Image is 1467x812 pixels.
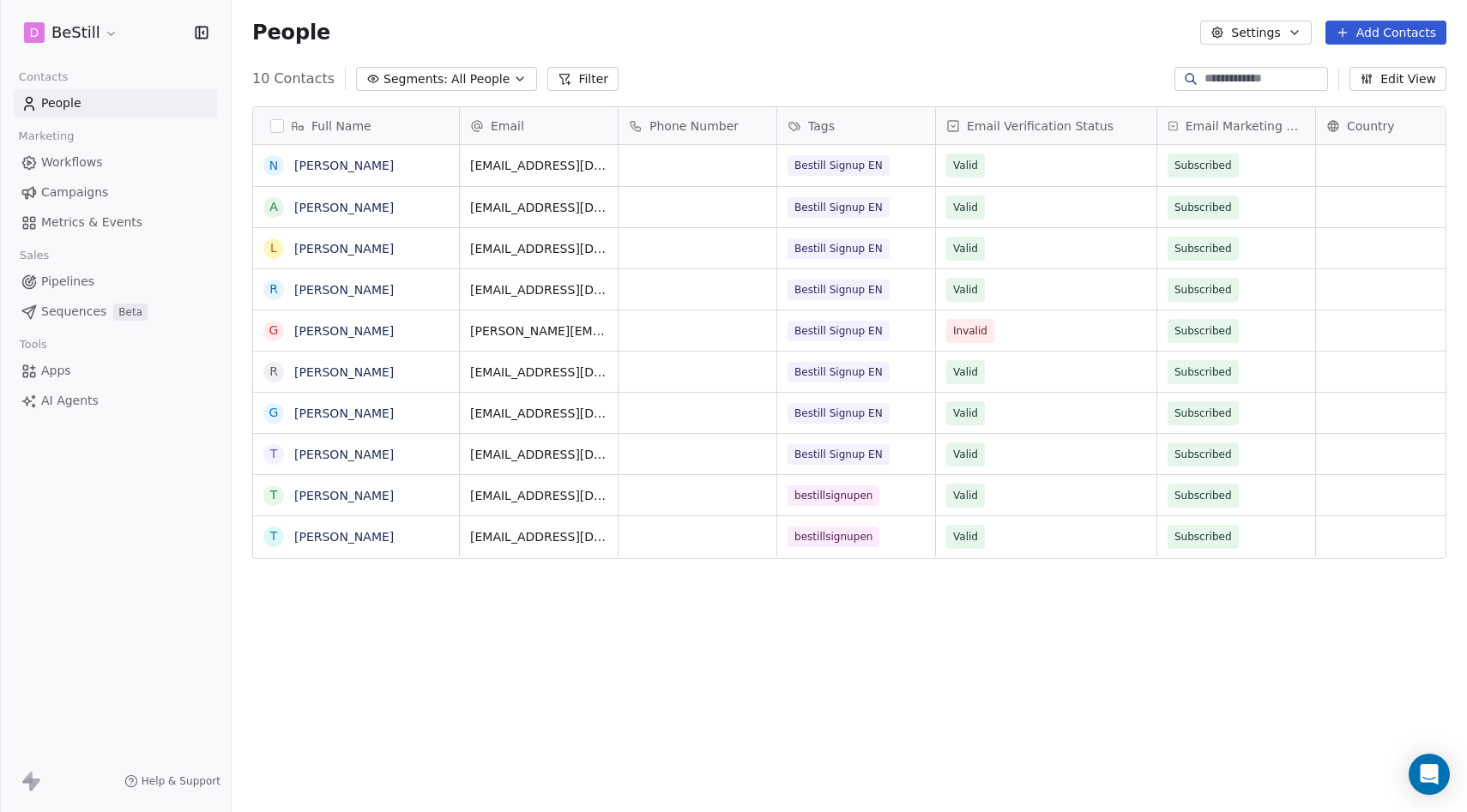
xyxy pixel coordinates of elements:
a: Apps [14,357,217,385]
div: G [269,404,279,422]
span: Bestill Signup EN [788,444,890,465]
button: Edit View [1349,67,1446,91]
a: People [14,89,217,117]
div: Phone Number [619,107,776,144]
span: Marketing [11,123,81,149]
div: T [270,486,278,504]
div: Tags [777,107,935,144]
span: Subscribed [1174,446,1232,463]
div: Email [460,107,618,144]
span: Subscribed [1174,240,1232,257]
span: Valid [953,157,978,174]
div: L [270,239,277,257]
span: People [41,94,81,112]
span: Valid [953,364,978,381]
span: [EMAIL_ADDRESS][DOMAIN_NAME] [470,487,607,504]
span: All People [451,70,510,88]
span: Email Marketing Consent [1186,117,1305,135]
span: [EMAIL_ADDRESS][DOMAIN_NAME] [470,157,607,174]
span: 10 Contacts [252,69,335,89]
div: Full Name [253,107,459,144]
a: AI Agents [14,387,217,415]
span: Tags [808,117,835,135]
span: Email [491,117,524,135]
span: Valid [953,240,978,257]
div: N [269,157,278,175]
span: Subscribed [1174,199,1232,216]
span: Valid [953,281,978,298]
span: Subscribed [1174,405,1232,422]
div: Open Intercom Messenger [1409,754,1450,795]
span: [EMAIL_ADDRESS][DOMAIN_NAME] [470,281,607,298]
span: Email Verification Status [967,117,1114,135]
a: Campaigns [14,178,217,207]
span: BeStill [51,21,100,44]
span: Help & Support [142,774,220,788]
span: Valid [953,446,978,463]
span: Pipelines [41,273,94,291]
a: [PERSON_NAME] [294,201,394,214]
span: Segments: [383,70,448,88]
span: Subscribed [1174,364,1232,381]
a: Workflows [14,148,217,177]
span: Bestill Signup EN [788,238,890,259]
span: [EMAIL_ADDRESS][DOMAIN_NAME] [470,446,607,463]
span: [EMAIL_ADDRESS][DOMAIN_NAME] [470,240,607,257]
span: Subscribed [1174,157,1232,174]
span: Workflows [41,153,103,171]
a: [PERSON_NAME] [294,365,394,379]
div: T [270,445,278,463]
span: Invalid [953,322,987,340]
a: SequencesBeta [14,298,217,326]
span: Valid [953,487,978,504]
span: Bestill Signup EN [788,403,890,424]
span: [EMAIL_ADDRESS][DOMAIN_NAME] [470,364,607,381]
span: Bestill Signup EN [788,280,890,300]
span: Valid [953,199,978,216]
div: Email Verification Status [936,107,1156,144]
button: DBeStill [21,18,122,47]
a: [PERSON_NAME] [294,242,394,256]
div: G [269,322,279,340]
span: Full Name [311,117,371,135]
span: Sales [12,243,57,268]
a: [PERSON_NAME] [294,489,394,502]
div: T [270,527,278,545]
a: Pipelines [14,268,217,296]
button: Filter [547,67,619,91]
div: grid [253,145,460,780]
span: [EMAIL_ADDRESS][DOMAIN_NAME] [470,528,607,545]
a: Help & Support [124,774,220,788]
span: Bestill Signup EN [788,155,890,176]
a: [PERSON_NAME] [294,324,394,338]
button: Settings [1200,21,1311,45]
div: A [269,198,278,216]
span: bestillsignupen [788,485,879,506]
div: R [269,363,278,381]
span: bestillsignupen [788,526,879,547]
div: Email Marketing Consent [1157,107,1315,144]
button: Add Contacts [1325,21,1446,45]
span: Country [1347,117,1395,135]
a: [PERSON_NAME] [294,283,394,297]
span: People [252,20,330,45]
span: Subscribed [1174,487,1232,504]
span: Subscribed [1174,528,1232,545]
span: Metrics & Events [41,214,142,232]
span: [PERSON_NAME][EMAIL_ADDRESS][DOMAIN_NAME] [470,322,607,340]
span: Beta [113,304,148,321]
span: Apps [41,362,71,380]
span: Bestill Signup EN [788,321,890,341]
span: AI Agents [41,392,99,410]
span: [EMAIL_ADDRESS][DOMAIN_NAME] [470,405,607,422]
span: Bestill Signup EN [788,197,890,218]
span: Bestill Signup EN [788,362,890,382]
a: [PERSON_NAME] [294,448,394,461]
span: Valid [953,405,978,422]
span: Subscribed [1174,281,1232,298]
span: [EMAIL_ADDRESS][DOMAIN_NAME] [470,199,607,216]
a: [PERSON_NAME] [294,406,394,420]
span: D [30,24,39,41]
a: [PERSON_NAME] [294,159,394,172]
span: Subscribed [1174,322,1232,340]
